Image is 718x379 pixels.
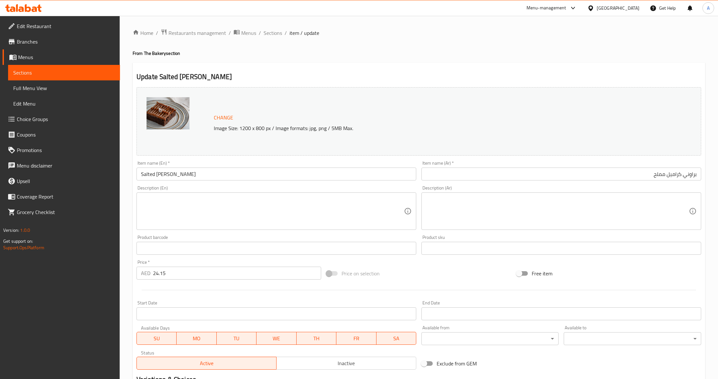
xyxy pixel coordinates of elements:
[241,29,256,37] span: Menus
[211,124,620,132] p: Image Size: 1200 x 800 px / Image formats: jpg, png / 5MB Max.
[3,18,120,34] a: Edit Restaurant
[139,359,274,368] span: Active
[229,29,231,37] li: /
[3,189,120,204] a: Coverage Report
[421,168,701,180] input: Enter name Ar
[217,332,256,345] button: TU
[136,332,177,345] button: SU
[527,4,566,12] div: Menu-management
[285,29,287,37] li: /
[219,334,254,343] span: TU
[17,177,115,185] span: Upsell
[133,50,705,56] h4: From The Bakery section
[161,29,226,37] a: Restaurants management
[259,334,294,343] span: WE
[17,38,115,46] span: Branches
[564,332,701,345] div: ​
[156,29,158,37] li: /
[3,34,120,49] a: Branches
[532,270,552,277] span: Free item
[264,29,282,37] a: Sections
[13,84,115,92] span: Full Menu View
[289,29,319,37] span: item / update
[214,113,233,122] span: Change
[259,29,261,37] li: /
[299,334,334,343] span: TH
[597,5,639,12] div: [GEOGRAPHIC_DATA]
[18,53,115,61] span: Menus
[342,270,380,277] span: Price on selection
[133,29,153,37] a: Home
[20,226,30,234] span: 1.0.0
[3,127,120,142] a: Coupons
[3,226,19,234] span: Version:
[339,334,374,343] span: FR
[3,142,120,158] a: Promotions
[8,80,120,96] a: Full Menu View
[13,69,115,77] span: Sections
[136,72,701,82] h2: Update Salted [PERSON_NAME]
[379,334,414,343] span: SA
[139,334,174,343] span: SU
[8,96,120,111] a: Edit Menu
[8,65,120,80] a: Sections
[136,357,277,370] button: Active
[141,269,150,277] p: AED
[133,29,705,37] nav: breadcrumb
[179,334,214,343] span: MO
[17,115,115,123] span: Choice Groups
[17,208,115,216] span: Grocery Checklist
[437,360,477,367] span: Exclude from GEM
[3,49,120,65] a: Menus
[153,267,321,280] input: Please enter price
[276,357,416,370] button: Inactive
[17,131,115,138] span: Coupons
[17,193,115,200] span: Coverage Report
[211,111,236,124] button: Change
[136,168,416,180] input: Enter name En
[17,22,115,30] span: Edit Restaurant
[3,243,44,252] a: Support.OpsPlatform
[3,204,120,220] a: Grocery Checklist
[279,359,414,368] span: Inactive
[3,158,120,173] a: Menu disclaimer
[177,332,216,345] button: MO
[136,242,416,255] input: Please enter product barcode
[234,29,256,37] a: Menus
[147,97,190,129] img: mmw_638918068868285815
[13,100,115,108] span: Edit Menu
[256,332,296,345] button: WE
[336,332,376,345] button: FR
[707,5,710,12] span: A
[3,173,120,189] a: Upsell
[421,242,701,255] input: Please enter product sku
[169,29,226,37] span: Restaurants management
[297,332,336,345] button: TH
[421,332,559,345] div: ​
[17,146,115,154] span: Promotions
[376,332,416,345] button: SA
[17,162,115,169] span: Menu disclaimer
[3,237,33,245] span: Get support on:
[3,111,120,127] a: Choice Groups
